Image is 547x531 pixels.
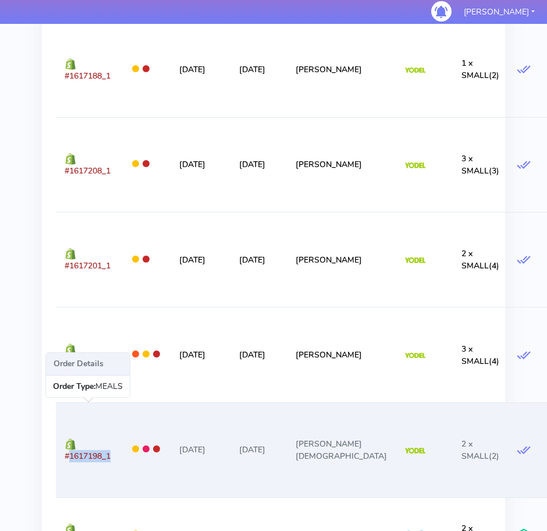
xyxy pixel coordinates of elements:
div: MEALS [46,376,130,397]
td: [PERSON_NAME] [287,117,396,212]
td: [DATE] [171,22,230,116]
td: [DATE] [230,117,287,212]
td: [DATE] [230,22,287,116]
img: shopify.png [65,344,76,355]
span: 2 x SMALL [461,438,489,462]
td: [PERSON_NAME] [287,307,396,402]
img: Yodel [405,353,425,359]
img: shopify.png [65,153,76,165]
span: (4) [461,248,499,271]
span: 3 x SMALL [461,344,489,367]
span: 1 x SMALL [461,58,489,81]
td: [DATE] [171,117,230,212]
h3: Order Details [46,353,130,376]
span: #1617188_1 [65,70,111,82]
td: [DATE] [230,402,287,497]
span: (2) [461,58,499,81]
td: [PERSON_NAME][DEMOGRAPHIC_DATA] [287,402,396,497]
td: [DATE] [171,307,230,402]
td: [PERSON_NAME] [287,212,396,307]
span: (2) [461,438,499,462]
td: [DATE] [171,402,230,497]
td: [PERSON_NAME] [287,22,396,116]
td: [DATE] [230,212,287,307]
td: [DATE] [230,307,287,402]
span: #1617198_1 [65,451,111,462]
span: #1617208_1 [65,165,111,176]
img: shopify.png [65,248,76,260]
span: (3) [461,153,499,176]
img: Yodel [405,68,425,73]
span: 3 x SMALL [461,153,489,176]
span: 2 x SMALL [461,248,489,271]
img: shopify.png [65,438,76,450]
b: Order Type: [53,381,95,392]
td: [DATE] [171,212,230,307]
span: (4) [461,344,499,367]
img: Yodel [405,257,425,263]
span: #1617201_1 [65,260,111,271]
img: Yodel [405,162,425,168]
img: shopify.png [65,58,76,70]
img: Yodel [405,448,425,454]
